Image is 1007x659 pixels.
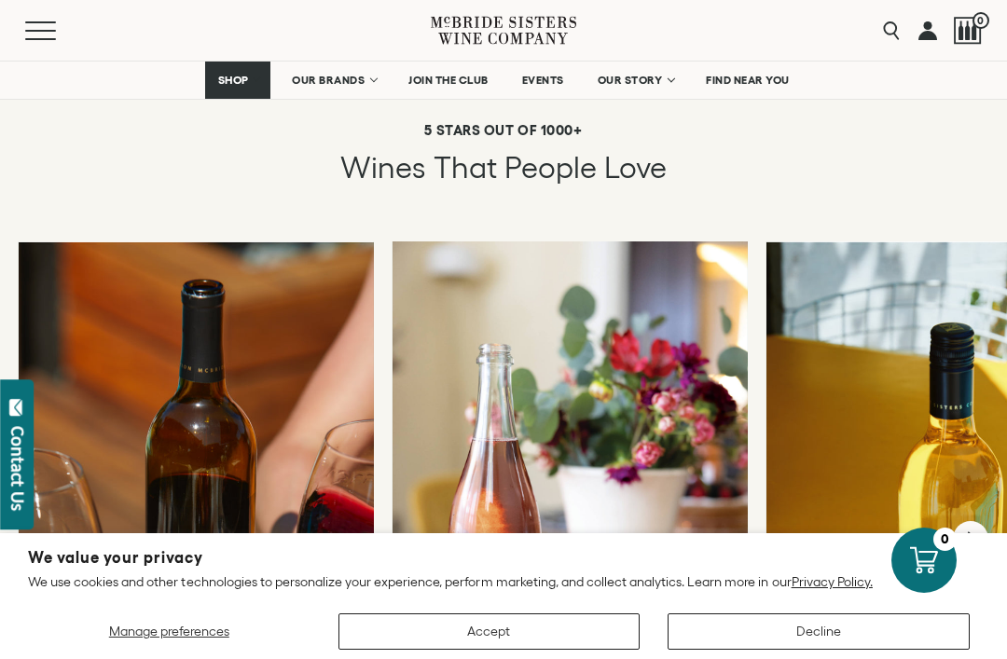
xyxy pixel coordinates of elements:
span: FIND NEAR YOU [706,74,790,87]
strong: 5 STARS OUT OF 1000+ [424,122,582,138]
a: Privacy Policy. [792,574,873,589]
a: JOIN THE CLUB [396,62,501,99]
div: 0 [933,528,957,551]
a: EVENTS [510,62,576,99]
button: Accept [338,613,641,650]
button: Next [953,521,988,556]
button: Manage preferences [28,613,310,650]
span: EVENTS [522,74,564,87]
span: SHOP [217,74,249,87]
a: OUR BRANDS [280,62,387,99]
span: Wines [340,151,426,184]
p: We use cookies and other technologies to personalize your experience, perform marketing, and coll... [28,573,979,590]
span: OUR BRANDS [292,74,365,87]
span: People [504,151,597,184]
button: Decline [668,613,970,650]
span: Manage preferences [109,624,229,638]
span: that [434,151,497,184]
span: OUR STORY [598,74,663,87]
div: Contact Us [8,426,27,511]
a: FIND NEAR YOU [694,62,802,99]
span: JOIN THE CLUB [408,74,489,87]
span: 0 [973,12,989,29]
h2: We value your privacy [28,550,979,566]
a: OUR STORY [586,62,685,99]
a: SHOP [205,62,270,99]
span: Love [604,151,667,184]
button: Mobile Menu Trigger [25,21,92,40]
